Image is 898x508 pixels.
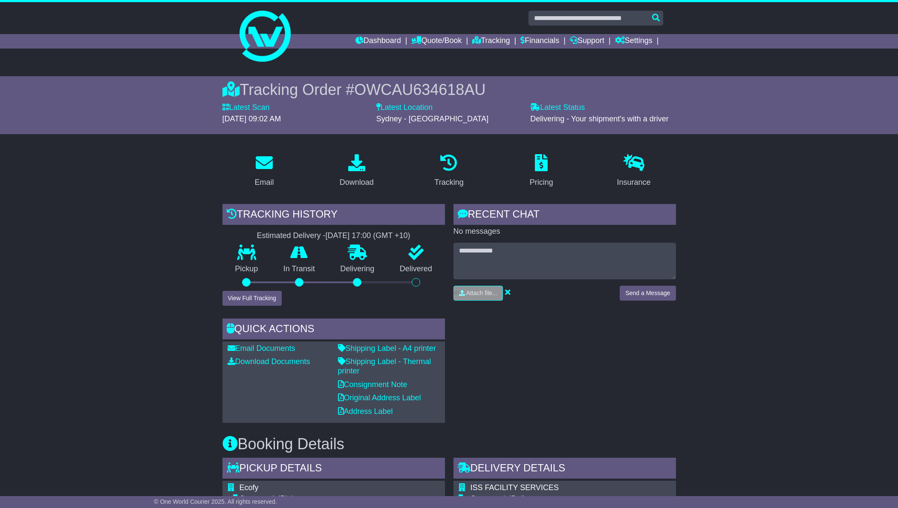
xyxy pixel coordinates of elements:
[620,286,676,301] button: Send a Message
[222,264,271,274] p: Pickup
[334,151,379,191] a: Download
[271,264,328,274] p: In Transit
[524,151,559,191] a: Pricing
[355,34,401,49] a: Dashboard
[228,357,310,366] a: Download Documents
[222,458,445,481] div: Pickup Details
[222,115,281,123] span: [DATE] 09:02 AM
[453,458,676,481] div: Delivery Details
[530,177,553,188] div: Pricing
[411,34,462,49] a: Quote/Book
[429,151,469,191] a: Tracking
[240,494,433,504] div: Pickup
[249,151,279,191] a: Email
[453,227,676,236] p: No messages
[612,151,656,191] a: Insurance
[326,231,410,241] div: [DATE] 17:00 (GMT +10)
[570,34,604,49] a: Support
[530,115,669,123] span: Delivering - Your shipment's with a driver
[222,291,282,306] button: View Full Tracking
[222,80,676,99] div: Tracking Order #
[472,34,510,49] a: Tracking
[471,494,671,504] div: Delivery
[617,177,651,188] div: Insurance
[530,103,585,112] label: Latest Status
[328,264,387,274] p: Delivering
[240,494,280,503] span: Commercial
[338,407,393,416] a: Address Label
[453,204,676,227] div: RECENT CHAT
[471,494,511,503] span: Commercial
[376,103,433,112] label: Latest Location
[338,357,431,375] a: Shipping Label - Thermal printer
[222,204,445,227] div: Tracking history
[340,177,374,188] div: Download
[354,81,485,98] span: OWCAU634618AU
[222,231,445,241] div: Estimated Delivery -
[338,380,407,389] a: Consignment Note
[254,177,274,188] div: Email
[434,177,463,188] div: Tracking
[154,498,277,505] span: © One World Courier 2025. All rights reserved.
[240,483,259,492] span: Ecofy
[338,393,421,402] a: Original Address Label
[387,264,445,274] p: Delivered
[222,436,676,453] h3: Booking Details
[471,483,559,492] span: ISS FACILITY SERVICES
[376,115,488,123] span: Sydney - [GEOGRAPHIC_DATA]
[222,103,270,112] label: Latest Scan
[520,34,559,49] a: Financials
[222,319,445,342] div: Quick Actions
[615,34,653,49] a: Settings
[228,344,295,353] a: Email Documents
[338,344,436,353] a: Shipping Label - A4 printer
